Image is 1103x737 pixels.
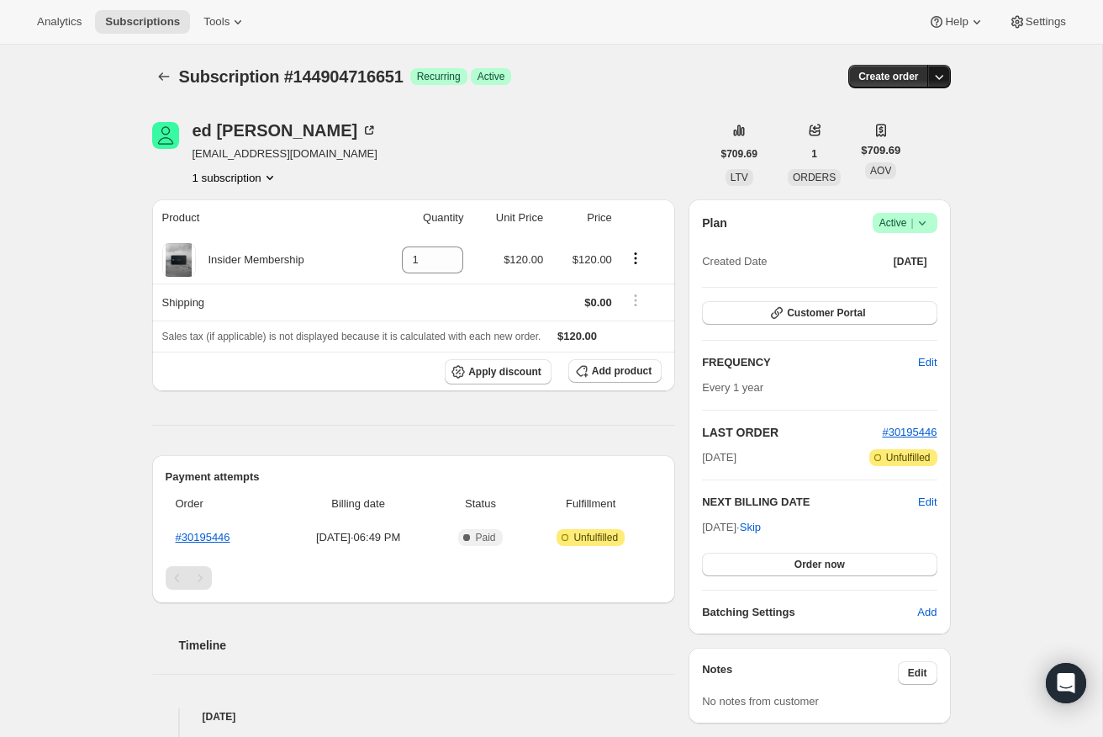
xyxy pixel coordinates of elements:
[286,496,431,512] span: Billing date
[908,666,927,680] span: Edit
[702,215,727,231] h2: Plan
[568,359,662,383] button: Add product
[584,296,612,309] span: $0.00
[286,529,431,546] span: [DATE] · 06:49 PM
[203,15,230,29] span: Tools
[918,494,937,511] button: Edit
[105,15,180,29] span: Subscriptions
[370,199,469,236] th: Quantity
[999,10,1076,34] button: Settings
[179,637,676,654] h2: Timeline
[196,252,304,268] div: Insider Membership
[193,169,278,186] button: Product actions
[37,15,82,29] span: Analytics
[740,519,761,536] span: Skip
[478,70,505,83] span: Active
[898,661,937,685] button: Edit
[721,147,757,161] span: $709.69
[702,661,898,685] h3: Notes
[787,306,865,320] span: Customer Portal
[894,255,927,268] span: [DATE]
[702,604,917,621] h6: Batching Settings
[193,10,256,34] button: Tools
[193,122,378,139] div: ed [PERSON_NAME]
[907,599,947,626] button: Add
[176,531,230,543] a: #30195446
[179,67,404,86] span: Subscription #144904716651
[731,172,748,183] span: LTV
[622,249,649,268] button: Product actions
[95,10,190,34] button: Subscriptions
[702,553,937,576] button: Order now
[801,142,827,166] button: 1
[468,199,548,236] th: Unit Price
[711,142,768,166] button: $709.69
[910,216,913,230] span: |
[886,451,931,464] span: Unfulfilled
[530,496,652,512] span: Fulfillment
[918,354,937,371] span: Edit
[573,253,612,266] span: $120.00
[152,122,179,149] span: ed hepworth
[702,354,918,371] h2: FREQUENCY
[917,604,937,621] span: Add
[702,301,937,325] button: Customer Portal
[702,521,761,533] span: [DATE] ·
[152,284,370,321] th: Shipping
[166,485,281,522] th: Order
[702,424,882,441] h2: LAST ORDER
[870,165,891,177] span: AOV
[592,364,652,378] span: Add product
[441,496,520,512] span: Status
[858,70,918,83] span: Create order
[1026,15,1066,29] span: Settings
[27,10,92,34] button: Analytics
[702,494,918,511] h2: NEXT BILLING DATE
[622,291,649,310] button: Shipping actions
[794,558,845,571] span: Order now
[882,426,937,438] a: #30195446
[811,147,817,161] span: 1
[1046,663,1086,703] div: Open Intercom Messenger
[945,15,968,29] span: Help
[417,70,461,83] span: Recurring
[884,250,937,273] button: [DATE]
[193,146,378,162] span: [EMAIL_ADDRESS][DOMAIN_NAME]
[557,330,597,342] span: $120.00
[162,331,541,342] span: Sales tax (if applicable) is not displayed because it is calculated with each new order.
[166,469,662,485] h2: Payment attempts
[702,253,767,270] span: Created Date
[882,424,937,441] button: #30195446
[504,253,543,266] span: $120.00
[702,695,819,708] span: No notes from customer
[908,349,947,376] button: Edit
[152,708,676,725] h4: [DATE]
[152,65,176,88] button: Subscriptions
[573,531,618,544] span: Unfulfilled
[793,172,836,183] span: ORDERS
[918,10,995,34] button: Help
[152,199,370,236] th: Product
[730,514,771,541] button: Skip
[548,199,617,236] th: Price
[445,359,551,384] button: Apply discount
[879,215,931,231] span: Active
[475,531,495,544] span: Paid
[468,365,541,379] span: Apply discount
[848,65,928,88] button: Create order
[861,142,900,159] span: $709.69
[702,449,736,466] span: [DATE]
[166,566,662,590] nav: Pagination
[702,381,763,394] span: Every 1 year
